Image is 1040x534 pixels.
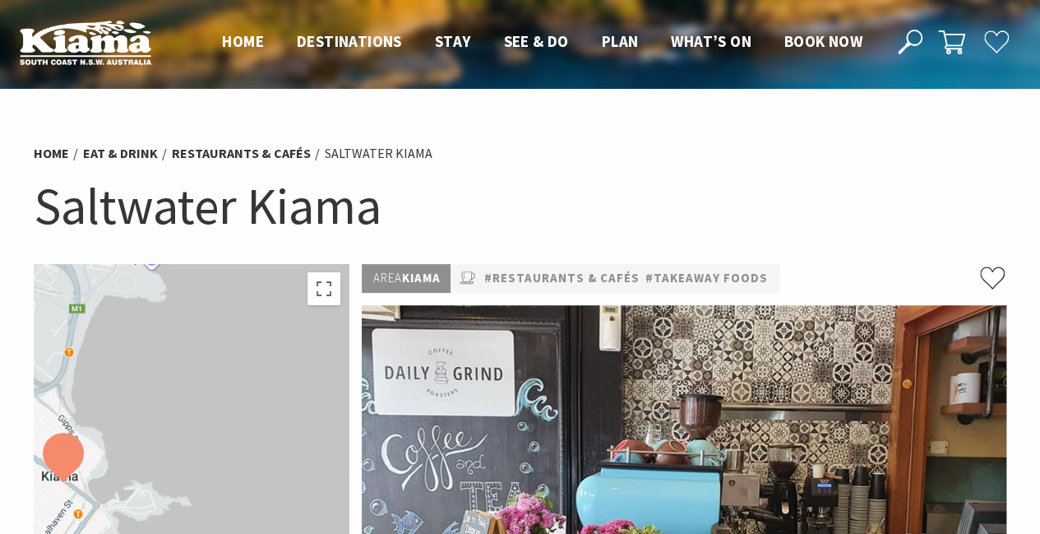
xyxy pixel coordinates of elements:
[297,31,402,51] span: Destinations
[435,31,471,51] span: Stay
[34,173,1007,239] h1: Saltwater Kiama
[645,268,767,289] a: #Takeaway Foods
[372,270,401,286] span: Area
[206,29,879,56] nav: Main Menu
[362,264,451,293] p: Kiama
[83,145,158,162] a: Eat & Drink
[307,272,340,305] button: Toggle fullscreen view
[20,20,151,65] img: Kiama Logo
[503,31,568,51] span: See & Do
[671,31,751,51] span: What’s On
[483,268,639,289] a: #Restaurants & Cafés
[34,145,69,162] a: Home
[172,145,311,162] a: Restaurants & Cafés
[325,143,432,165] li: Saltwater Kiama
[602,31,639,51] span: Plan
[784,31,862,51] span: Book now
[222,31,264,51] span: Home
